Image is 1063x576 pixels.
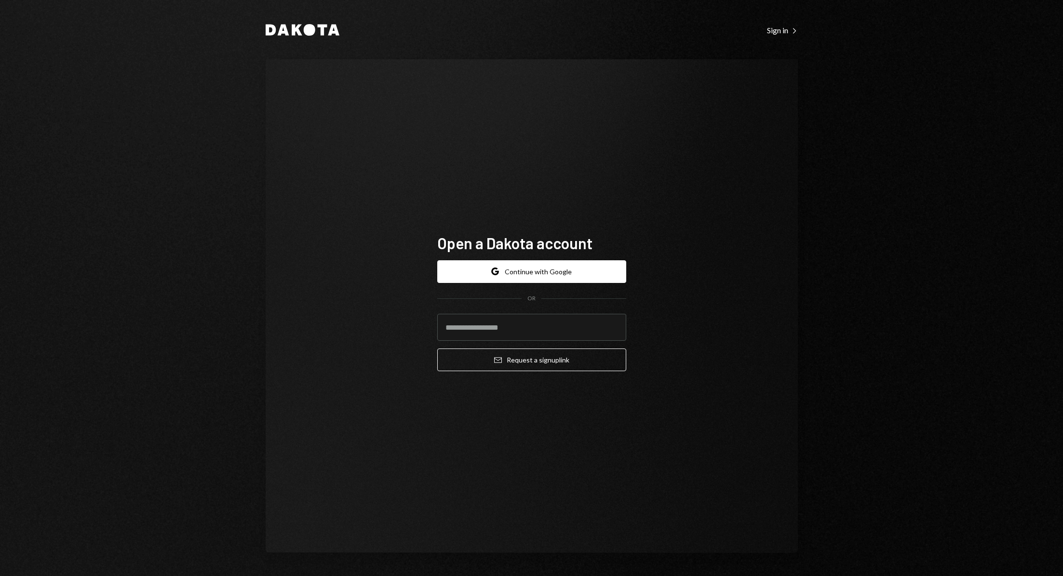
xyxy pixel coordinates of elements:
div: Sign in [767,26,798,35]
button: Request a signuplink [437,348,626,371]
a: Sign in [767,25,798,35]
button: Continue with Google [437,260,626,283]
h1: Open a Dakota account [437,233,626,253]
div: OR [527,295,536,303]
